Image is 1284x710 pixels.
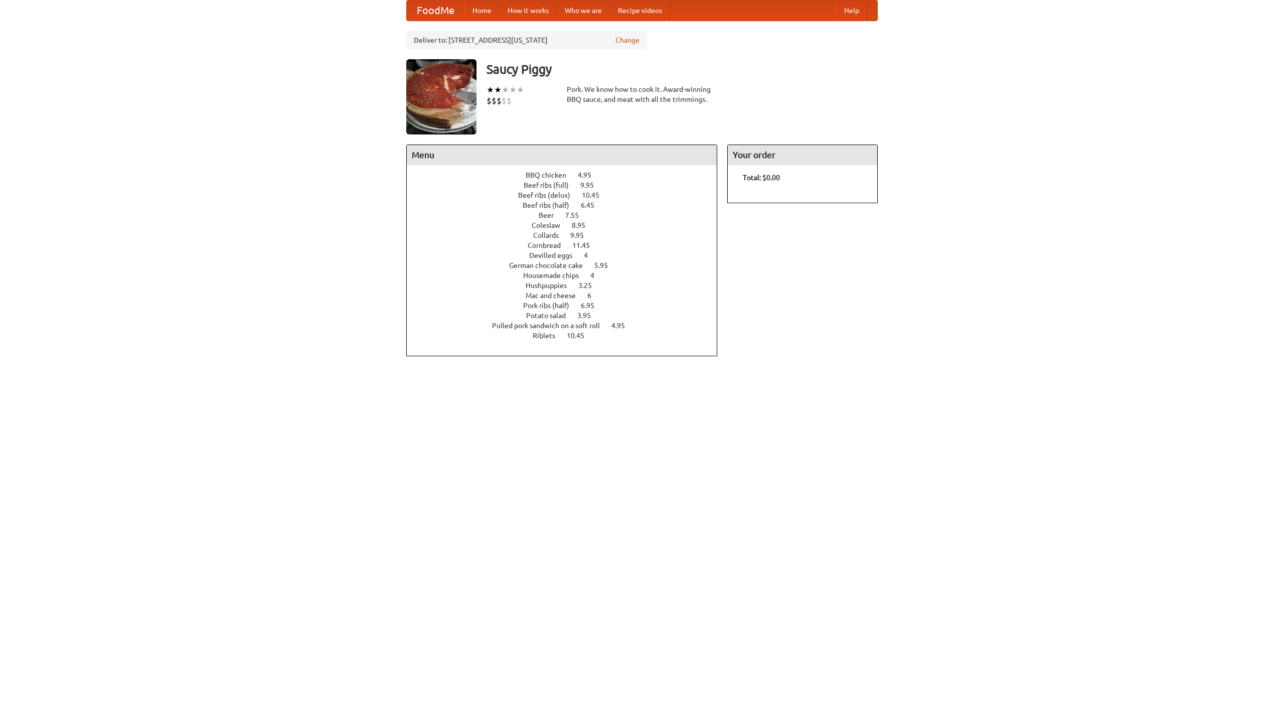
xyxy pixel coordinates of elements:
span: 8.95 [572,221,595,229]
span: 3.95 [577,312,601,320]
li: ★ [517,84,524,95]
a: Change [615,35,639,45]
span: Devilled eggs [529,251,582,259]
a: Beer 7.55 [539,211,597,219]
span: Hushpuppies [526,281,577,290]
span: 9.95 [570,231,594,239]
a: Coleslaw 8.95 [532,221,604,229]
span: Potato salad [526,312,576,320]
a: Riblets 10.45 [533,332,603,340]
a: German chocolate cake 5.95 [509,261,626,269]
li: $ [497,95,502,106]
li: ★ [502,84,509,95]
span: Beef ribs (full) [524,181,579,189]
span: 10.45 [582,191,609,199]
span: Beef ribs (delux) [518,191,580,199]
span: Cornbread [528,241,571,249]
div: Deliver to: [STREET_ADDRESS][US_STATE] [406,31,647,49]
span: Coleslaw [532,221,570,229]
span: Pork ribs (half) [523,302,579,310]
a: Beef ribs (full) 9.95 [524,181,612,189]
a: Potato salad 3.95 [526,312,609,320]
a: FoodMe [407,1,464,21]
span: 7.55 [565,211,589,219]
h4: Your order [728,145,877,165]
h3: Saucy Piggy [487,59,878,79]
span: 6 [587,292,601,300]
li: ★ [509,84,517,95]
a: Pulled pork sandwich on a soft roll 4.95 [492,322,644,330]
span: Beer [539,211,564,219]
span: Pulled pork sandwich on a soft roll [492,322,610,330]
span: 6.95 [581,302,604,310]
li: $ [492,95,497,106]
h4: Menu [407,145,717,165]
img: angular.jpg [406,59,476,134]
li: ★ [487,84,494,95]
span: BBQ chicken [526,171,576,179]
span: 4.95 [611,322,635,330]
span: Collards [533,231,569,239]
span: 6.45 [581,201,604,209]
a: Recipe videos [610,1,670,21]
a: Devilled eggs 4 [529,251,606,259]
span: 10.45 [567,332,594,340]
span: Mac and cheese [526,292,586,300]
a: Pork ribs (half) 6.95 [523,302,613,310]
span: 4 [584,251,598,259]
li: $ [507,95,512,106]
a: Cornbread 11.45 [528,241,608,249]
a: Home [464,1,500,21]
span: Housemade chips [523,271,589,279]
a: Hushpuppies 3.25 [526,281,610,290]
span: Riblets [533,332,565,340]
a: Who we are [557,1,610,21]
span: 9.95 [580,181,604,189]
div: Pork. We know how to cook it. Award-winning BBQ sauce, and meat with all the trimmings. [567,84,717,104]
li: ★ [494,84,502,95]
a: Help [836,1,867,21]
a: BBQ chicken 4.95 [526,171,610,179]
li: $ [487,95,492,106]
a: Beef ribs (delux) 10.45 [518,191,618,199]
b: Total: $0.00 [743,174,780,182]
a: Collards 9.95 [533,231,602,239]
li: $ [502,95,507,106]
span: Beef ribs (half) [523,201,579,209]
a: Beef ribs (half) 6.45 [523,201,613,209]
span: German chocolate cake [509,261,593,269]
span: 4 [590,271,604,279]
span: 4.95 [578,171,601,179]
span: 11.45 [572,241,600,249]
span: 5.95 [594,261,618,269]
a: Housemade chips 4 [523,271,613,279]
a: How it works [500,1,557,21]
span: 3.25 [578,281,602,290]
a: Mac and cheese 6 [526,292,610,300]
